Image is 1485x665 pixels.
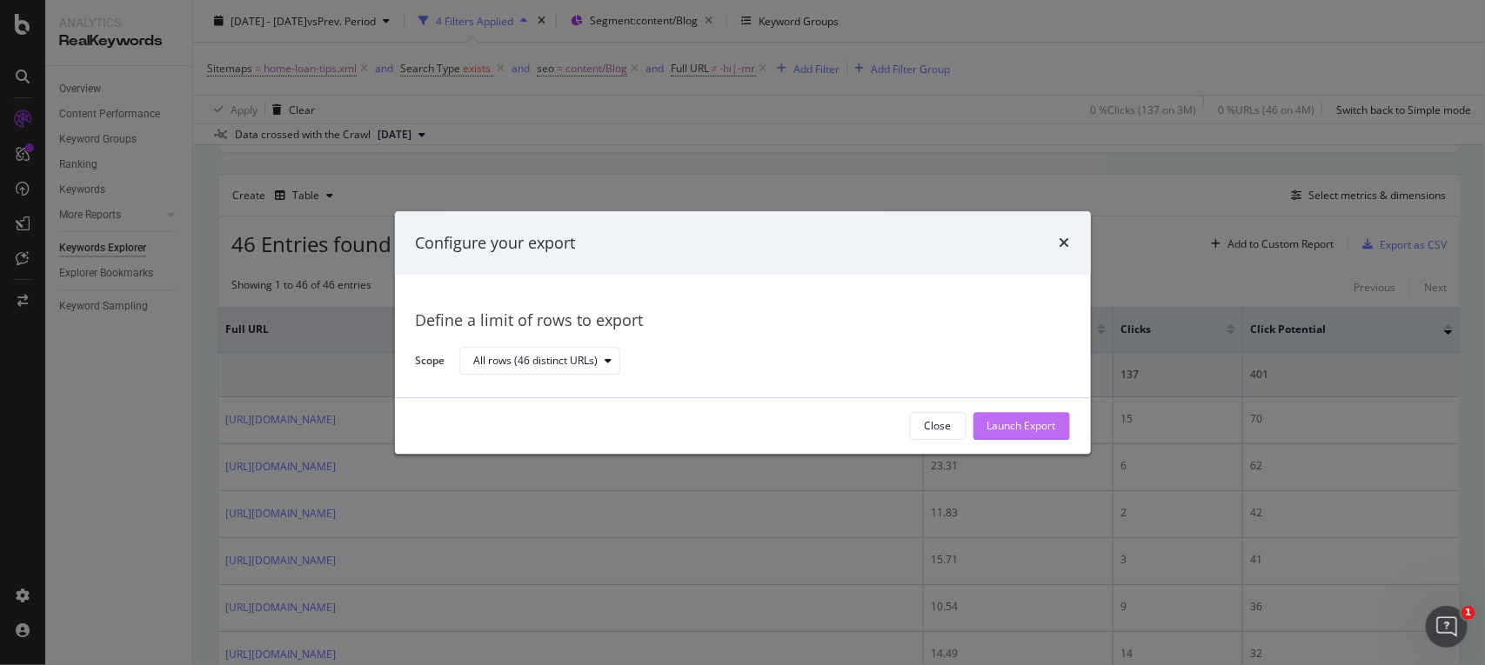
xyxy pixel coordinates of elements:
[925,419,952,434] div: Close
[1060,232,1070,255] div: times
[416,232,576,255] div: Configure your export
[459,348,620,376] button: All rows (46 distinct URLs)
[416,353,445,372] label: Scope
[474,356,599,367] div: All rows (46 distinct URLs)
[416,310,1070,333] div: Define a limit of rows to export
[395,211,1091,454] div: modal
[973,412,1070,440] button: Launch Export
[1426,606,1468,648] iframe: Intercom live chat
[1462,606,1475,620] span: 1
[987,419,1056,434] div: Launch Export
[910,412,967,440] button: Close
